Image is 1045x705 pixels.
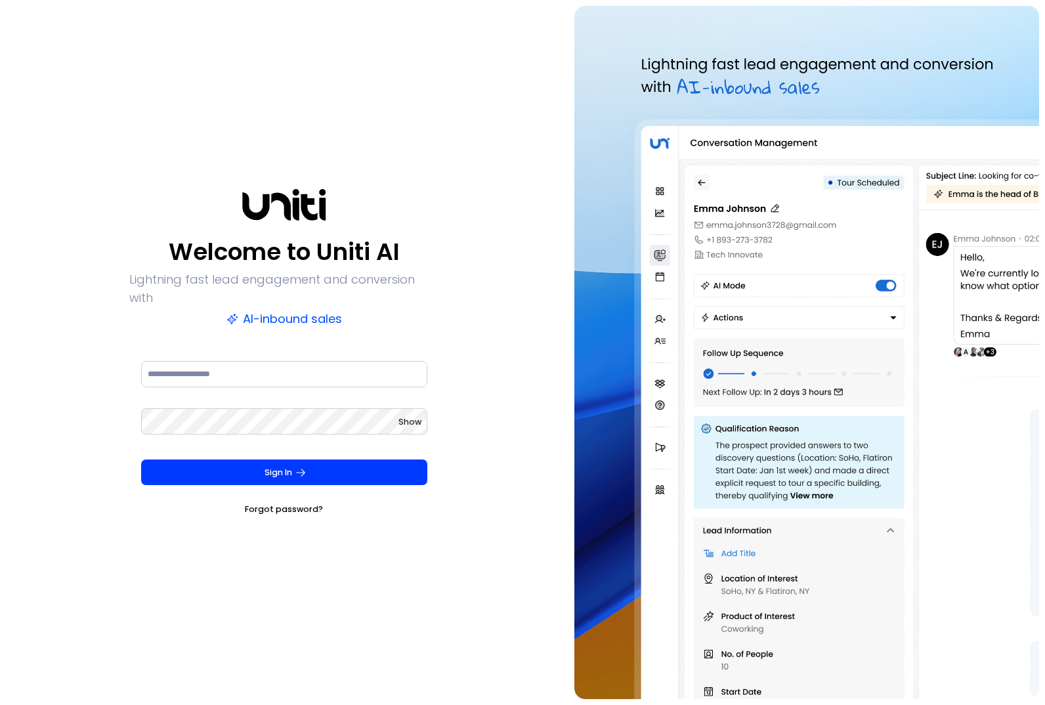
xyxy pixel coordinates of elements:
img: auth-hero.png [574,6,1039,699]
p: Welcome to Uniti AI [169,236,400,268]
span: Show [398,416,421,427]
a: Forgot password? [245,503,323,516]
p: Lightning fast lead engagement and conversion with [129,270,439,307]
p: AI-inbound sales [226,310,342,328]
button: Sign In [141,459,427,486]
button: Show [398,416,421,429]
